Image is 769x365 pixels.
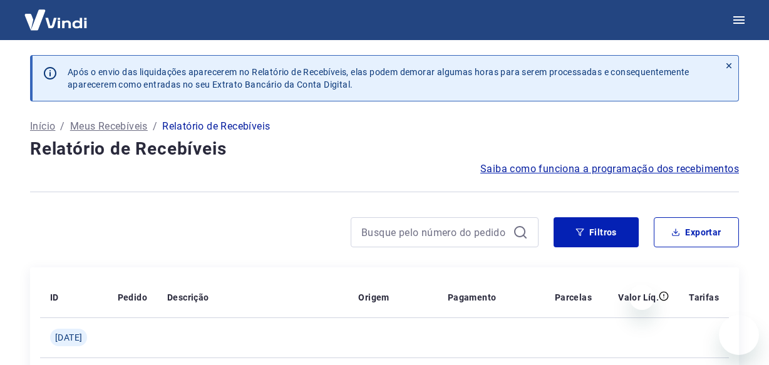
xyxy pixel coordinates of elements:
[68,66,710,91] p: Após o envio das liquidações aparecerem no Relatório de Recebíveis, elas podem demorar algumas ho...
[654,217,739,247] button: Exportar
[15,1,96,39] img: Vindi
[30,119,55,134] a: Início
[554,217,639,247] button: Filtros
[50,291,59,304] p: ID
[480,162,739,177] a: Saiba como funciona a programação dos recebimentos
[118,291,147,304] p: Pedido
[719,315,759,355] iframe: Botão para abrir a janela de mensagens
[448,291,497,304] p: Pagamento
[618,291,659,304] p: Valor Líq.
[629,285,654,310] iframe: Fechar mensagem
[162,119,270,134] p: Relatório de Recebíveis
[167,291,209,304] p: Descrição
[70,119,148,134] a: Meus Recebíveis
[55,331,82,344] span: [DATE]
[30,136,739,162] h4: Relatório de Recebíveis
[358,291,389,304] p: Origem
[361,223,508,242] input: Busque pelo número do pedido
[555,291,592,304] p: Parcelas
[153,119,157,134] p: /
[60,119,65,134] p: /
